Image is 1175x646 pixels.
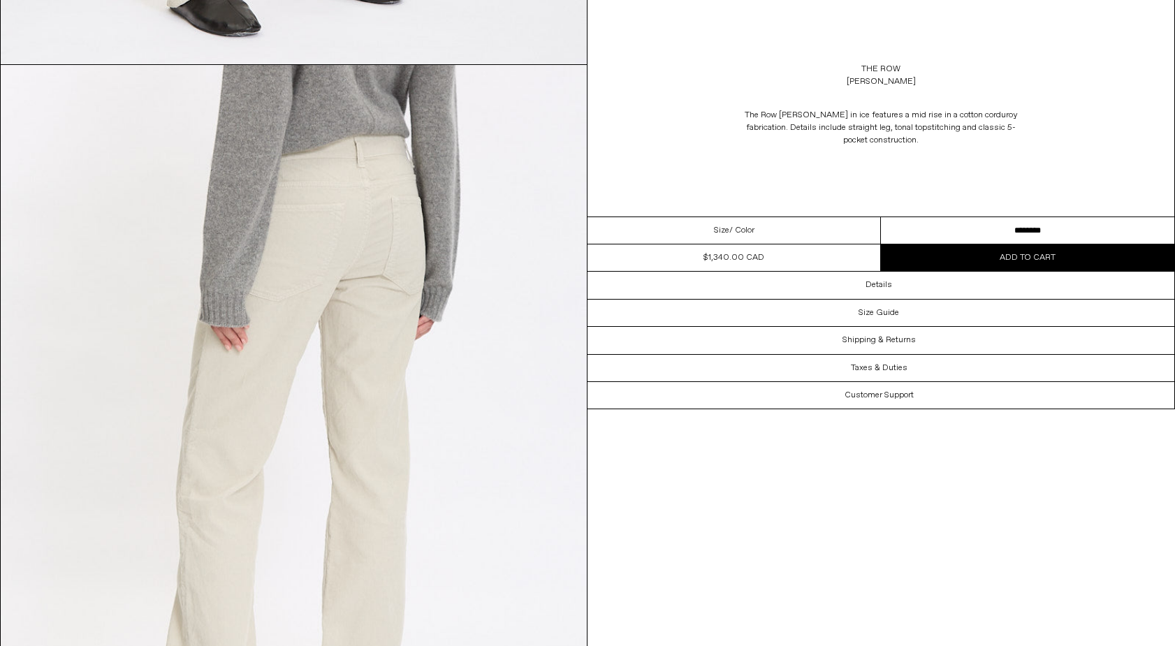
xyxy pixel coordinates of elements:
p: The Row [PERSON_NAME] in ice features a mid rise in a cotton corduroy fabrication. Details includ... [741,102,1021,154]
a: The Row [861,63,900,75]
h3: Details [866,280,892,290]
div: $1,340.00 CAD [703,251,764,264]
span: Add to cart [1000,252,1056,263]
h3: Size Guide [859,308,899,318]
span: Size [714,224,729,237]
h3: Customer Support [845,390,914,400]
h3: Shipping & Returns [842,335,916,345]
div: [PERSON_NAME] [847,75,916,88]
button: Add to cart [881,244,1174,271]
h3: Taxes & Duties [851,363,907,373]
span: / Color [729,224,754,237]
